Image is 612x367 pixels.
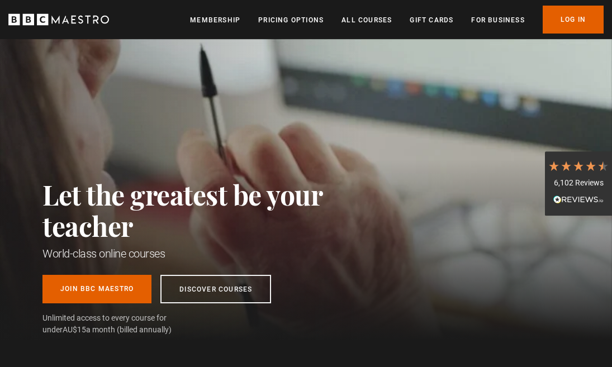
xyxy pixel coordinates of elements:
nav: Primary [190,6,604,34]
div: 4.7 Stars [548,160,609,172]
a: All Courses [341,15,392,26]
div: 6,102 ReviewsRead All Reviews [545,151,612,216]
a: Gift Cards [410,15,453,26]
svg: BBC Maestro [8,11,109,28]
div: Read All Reviews [548,194,609,207]
a: Membership [190,15,240,26]
h1: World-class online courses [42,246,372,261]
a: Log In [543,6,604,34]
div: 6,102 Reviews [548,178,609,189]
a: Pricing Options [258,15,324,26]
a: Discover Courses [160,275,271,303]
span: Unlimited access to every course for under a month (billed annually) [42,312,193,336]
a: Join BBC Maestro [42,275,151,303]
a: For business [471,15,524,26]
h2: Let the greatest be your teacher [42,179,372,241]
img: REVIEWS.io [553,196,604,203]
